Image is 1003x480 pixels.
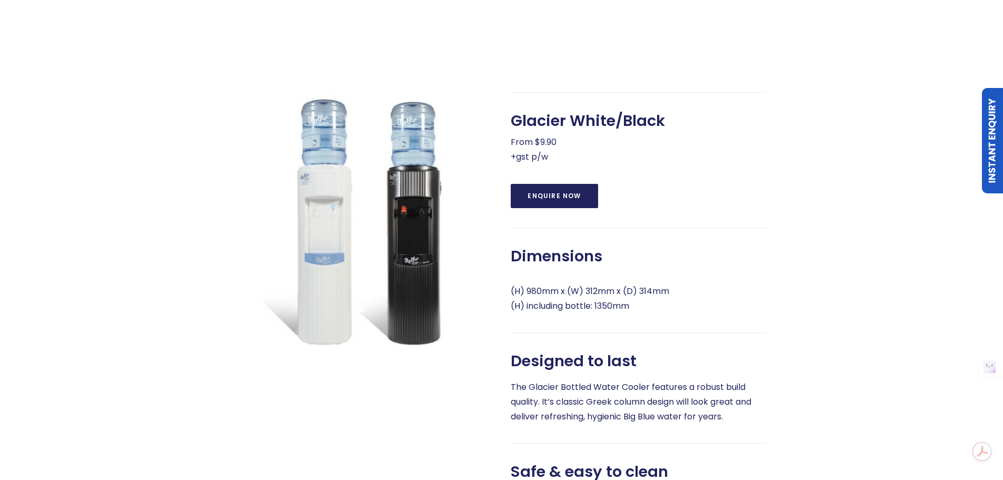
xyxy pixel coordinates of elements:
[511,135,766,164] p: From $9.90 +gst p/w
[511,352,637,370] span: Designed to last
[511,284,766,314] p: (H) 980mm x (W) 312mm x (D) 314mm (H) including bottle: 1350mm
[511,247,602,266] span: Dimensions
[511,380,766,424] p: The Glacier Bottled Water Cooler features a robust build quality. It’s classic Greek column desig...
[511,184,598,208] a: Enquire Now
[982,88,1003,193] a: Instant Enquiry
[511,112,665,130] span: Glacier White/Black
